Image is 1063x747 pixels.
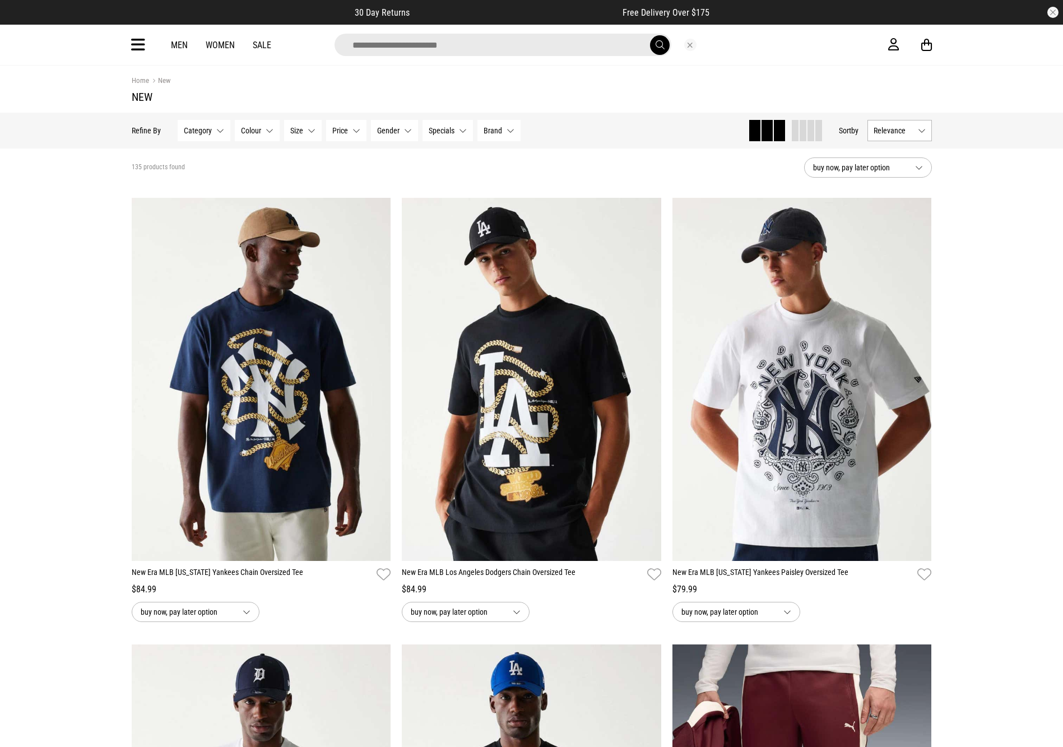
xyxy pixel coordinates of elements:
button: Specials [423,120,473,141]
button: Relevance [867,120,932,141]
div: $84.99 [402,583,661,596]
button: Category [178,120,230,141]
img: New Era Mlb New York Yankees Chain Oversized Tee in Blue [132,198,391,561]
span: buy now, pay later option [681,605,774,619]
span: Gender [377,126,400,135]
a: Home [132,76,149,85]
a: New Era MLB Los Angeles Dodgers Chain Oversized Tee [402,567,643,583]
span: Price [332,126,348,135]
button: buy now, pay later option [132,602,259,622]
button: Size [284,120,322,141]
button: buy now, pay later option [402,602,530,622]
span: Size [290,126,303,135]
a: New [149,76,170,87]
a: New Era MLB [US_STATE] Yankees Chain Oversized Tee [132,567,373,583]
a: Men [171,40,188,50]
button: Sortby [839,124,858,137]
span: Colour [241,126,261,135]
span: by [851,126,858,135]
button: Colour [235,120,280,141]
span: buy now, pay later option [813,161,906,174]
button: Close search [684,39,697,51]
span: Free Delivery Over $175 [623,7,709,18]
span: Relevance [874,126,913,135]
a: Women [206,40,235,50]
a: Sale [253,40,271,50]
button: Price [326,120,366,141]
button: Gender [371,120,418,141]
button: buy now, pay later option [672,602,800,622]
img: New Era Mlb Los Angeles Dodgers Chain Oversized Tee in Black [402,198,661,561]
span: Specials [429,126,454,135]
span: 30 Day Returns [355,7,410,18]
div: $79.99 [672,583,932,596]
span: Category [184,126,212,135]
p: Refine By [132,126,161,135]
button: buy now, pay later option [804,157,932,178]
a: New Era MLB [US_STATE] Yankees Paisley Oversized Tee [672,567,913,583]
span: Brand [484,126,502,135]
h1: New [132,90,932,104]
button: Brand [477,120,521,141]
iframe: Customer reviews powered by Trustpilot [432,7,600,18]
span: buy now, pay later option [141,605,234,619]
div: $84.99 [132,583,391,596]
span: 135 products found [132,163,185,172]
span: buy now, pay later option [411,605,504,619]
img: New Era Mlb New York Yankees Paisley Oversized Tee in White [672,198,932,561]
